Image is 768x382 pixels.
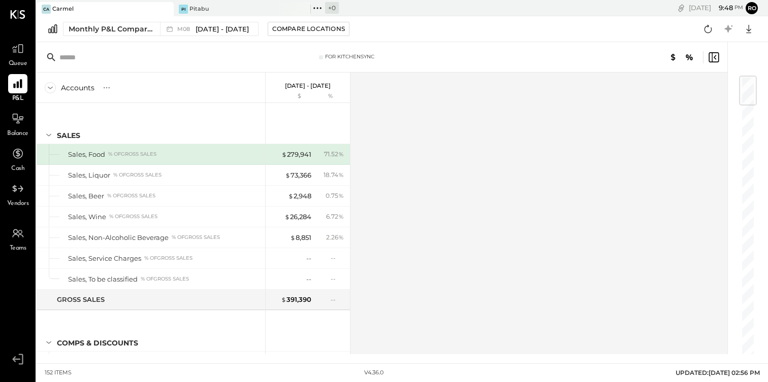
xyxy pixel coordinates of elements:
[1,144,35,173] a: Cash
[68,254,141,263] div: Sales, Service Charges
[271,92,311,100] div: $
[338,191,344,199] span: %
[290,233,296,241] span: $
[676,3,686,13] div: copy link
[1,74,35,103] a: P&L
[288,192,294,200] span: $
[326,233,344,242] div: 2.26
[268,22,349,36] button: Compare Locations
[331,254,344,262] div: --
[107,192,155,199] div: % of GROSS SALES
[57,130,80,141] div: SALES
[324,170,344,180] div: 18.74
[68,233,169,242] div: Sales, Non-Alcoholic Beverage
[285,170,311,180] div: 73,366
[325,53,374,60] div: For KitchenSync
[69,24,154,34] div: Monthly P&L Comparison
[68,170,110,180] div: Sales, Liquor
[285,82,331,89] p: [DATE] - [DATE]
[746,2,758,14] button: ro
[306,254,311,263] div: --
[179,5,188,14] div: Pi
[68,274,138,284] div: Sales, To be classified
[338,170,344,179] span: %
[324,150,344,159] div: 71.52
[42,5,51,14] div: Ca
[11,164,24,173] span: Cash
[713,3,733,13] span: 9 : 48
[272,24,345,33] div: Compare Locations
[144,255,193,262] div: % of GROSS SALES
[326,191,344,200] div: 0.75
[196,24,249,34] span: [DATE] - [DATE]
[1,109,35,138] a: Balance
[689,3,743,13] div: [DATE]
[281,295,286,303] span: $
[9,59,27,68] span: Queue
[10,244,26,253] span: Teams
[284,212,311,222] div: 26,284
[288,191,311,201] div: 2,948
[68,150,105,159] div: Sales, Food
[314,92,347,100] div: %
[68,191,104,201] div: Sales, Beer
[338,150,344,158] span: %
[1,224,35,253] a: Teams
[45,369,72,377] div: 152 items
[68,212,106,222] div: Sales, Wine
[364,369,383,377] div: v 4.36.0
[61,83,94,93] div: Accounts
[12,94,24,103] span: P&L
[338,233,344,241] span: %
[338,212,344,220] span: %
[57,295,105,304] div: GROSS SALES
[108,151,156,158] div: % of GROSS SALES
[1,179,35,209] a: Vendors
[63,22,259,36] button: Monthly P&L Comparison M08[DATE] - [DATE]
[306,274,311,284] div: --
[676,369,760,376] span: UPDATED: [DATE] 02:56 PM
[7,129,28,138] span: Balance
[52,5,74,13] div: Carmel
[326,212,344,221] div: 6.72
[284,213,290,221] span: $
[177,26,193,32] span: M08
[281,150,311,159] div: 279,941
[172,234,220,241] div: % of GROSS SALES
[109,213,157,220] div: % of GROSS SALES
[141,275,189,283] div: % of GROSS SALES
[189,5,209,13] div: Pitabu
[325,2,339,14] div: + 0
[7,199,29,209] span: Vendors
[734,4,743,11] span: pm
[281,150,287,158] span: $
[285,171,291,179] span: $
[281,295,311,304] div: 391,390
[57,338,138,348] div: Comps & Discounts
[290,233,311,242] div: 8,851
[331,274,344,283] div: --
[113,171,162,179] div: % of GROSS SALES
[331,295,344,304] div: --
[1,39,35,68] a: Queue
